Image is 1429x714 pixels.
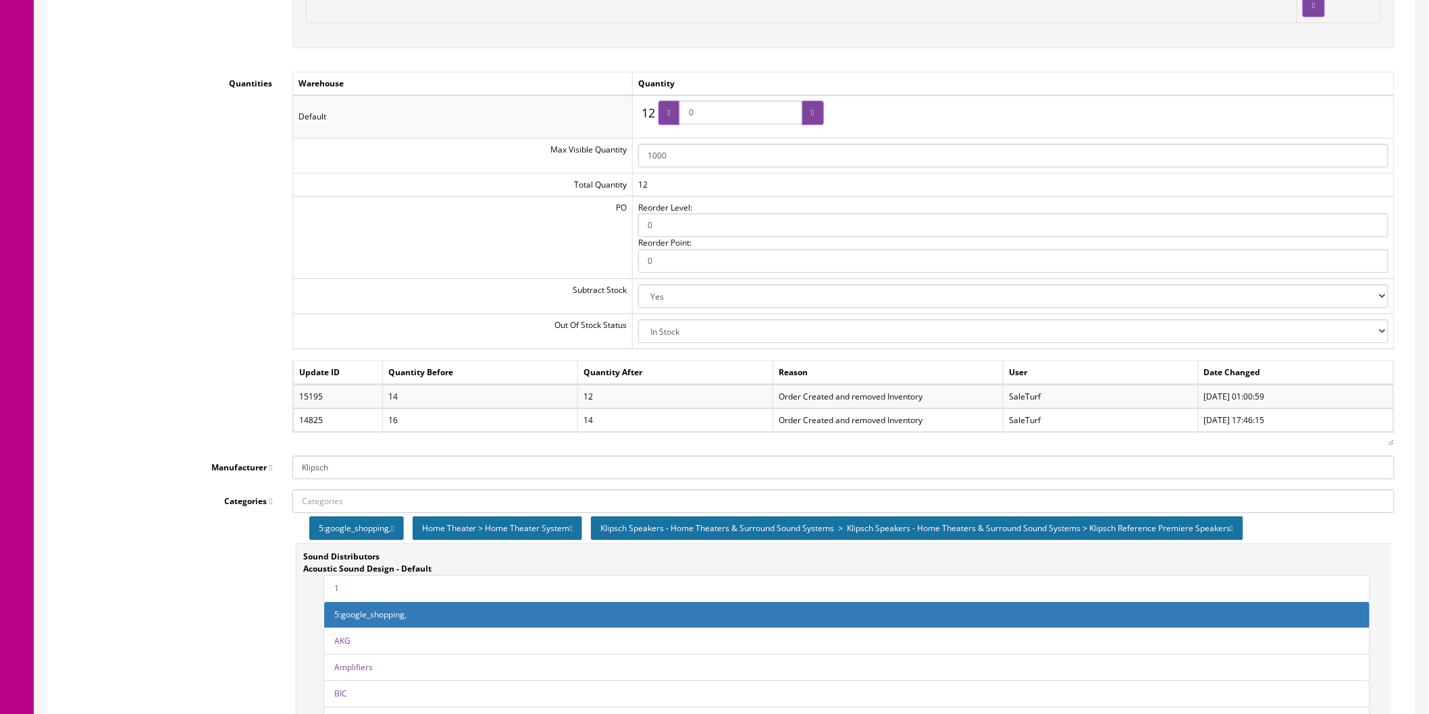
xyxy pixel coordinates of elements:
span: Max Visible Quantity [550,144,627,155]
a: AKG [334,635,350,647]
td: Order Created and removed Inventory [773,408,1004,431]
td: 16 [383,408,578,431]
b: Bi-wiring / Bi-amping Capability [5,260,157,272]
td: Quantity [632,72,1394,95]
td: [DATE] 17:46:15 [1198,408,1393,431]
td: 15195 [294,385,383,408]
td: Quantity Before [383,361,578,384]
span: Manufacturer [211,462,272,473]
td: 12 [632,173,1394,196]
b: 90° X 90° Silicon Composite Hybrid Tractrix Horn [5,42,239,53]
label: Quantities [58,72,282,90]
td: User [1004,361,1199,384]
span: Out Of Stock Status [554,319,627,331]
b: Spun Copper Cerametallic Woofers [5,163,170,175]
td: SaleTurf [1004,408,1199,431]
td: 14 [383,385,578,408]
div: You will receive: 1 Klipsch RP-8000F Ebony Floorstanding Speaker – Ebony Horn loading maximizes e... [5,5,1095,479]
b: Tractrix Ports [5,212,71,223]
div: 5:google_shopping, [309,516,403,540]
td: Warehouse [293,72,633,95]
b: Vented Tweeter Design [5,127,111,138]
td: SaleTurf [1004,385,1199,408]
td: [DATE] 01:00:59 [1198,385,1393,408]
td: 14825 [294,408,383,431]
td: PO [293,196,633,278]
div: Home Theater > Home Theater System [413,516,582,540]
b: Linear Travel Suspension (Lts) Titanium [MEDICAL_DATA] Tweeter [5,90,330,102]
a: BIC [334,688,347,699]
td: Reason [773,361,1004,384]
strong: Sound Distributors [303,551,380,562]
td: Reorder Level: Reorder Point: [632,196,1394,278]
span: Categories [224,495,272,507]
a: Amplifiers [334,661,373,673]
b: RP-8000F [5,18,51,29]
td: Subtract Stock [293,278,633,313]
div: Klipsch Speakers - Home Theaters & Surround Sound Systems > Klipsch Speakers - Home Theaters & Su... [591,516,1243,540]
a: 5:google_shopping, [334,609,407,620]
span: 12 [638,101,658,126]
td: 14 [578,408,773,431]
td: 12 [578,385,773,408]
td: Order Created and removed Inventory [773,385,1004,408]
td: Update ID [294,361,383,384]
input: Categories [292,489,1395,513]
td: Quantity After [578,361,773,384]
td: Default [293,95,633,138]
strong: Acoustic Sound Design - Default [303,563,432,574]
a: 1 [334,582,339,594]
input: Manufacturer [292,456,1395,479]
td: Date Changed [1198,361,1393,384]
td: Total Quantity [293,173,633,196]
